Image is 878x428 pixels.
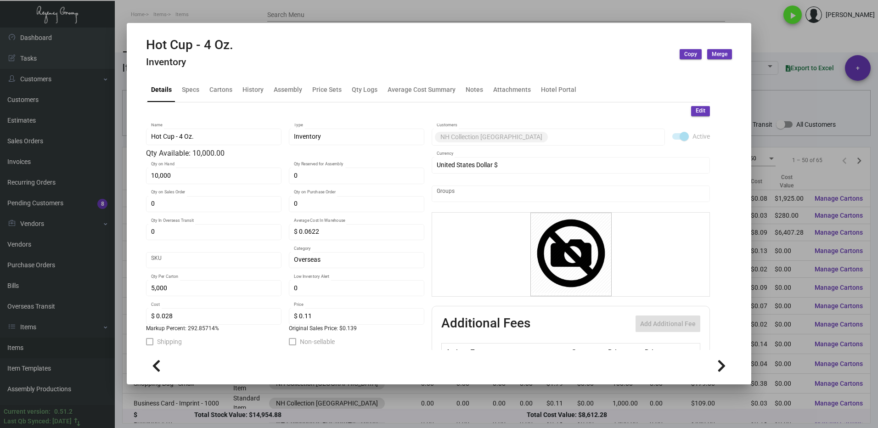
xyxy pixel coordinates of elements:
div: Last Qb Synced: [DATE] [4,417,72,426]
div: Qty Available: 10,000.00 [146,148,424,159]
span: Add Additional Fee [640,320,696,327]
div: Details [151,84,172,94]
th: Price type [642,344,689,360]
button: Edit [691,106,710,116]
div: Cartons [209,84,232,94]
button: Add Additional Fee [636,315,700,332]
span: Merge [712,51,727,58]
div: 0.51.2 [54,407,73,417]
div: Average Cost Summary [388,84,456,94]
div: History [242,84,264,94]
span: Edit [696,107,705,115]
h4: Inventory [146,56,233,68]
th: Active [442,344,469,360]
div: Qty Logs [352,84,377,94]
div: Assembly [274,84,302,94]
th: Cost [569,344,606,360]
div: Hotel Portal [541,84,576,94]
div: Specs [182,84,199,94]
span: Non-sellable [300,336,335,347]
div: Current version: [4,407,51,417]
button: Merge [707,49,732,59]
span: Copy [684,51,697,58]
th: Price [606,344,642,360]
span: Shipping [157,336,182,347]
div: Attachments [493,84,531,94]
div: Notes [466,84,483,94]
input: Add new.. [437,190,705,197]
input: Add new.. [550,133,660,141]
th: Type [468,344,568,360]
h2: Hot Cup - 4 Oz. [146,37,233,53]
h2: Additional Fees [441,315,530,332]
mat-chip: NH Collection [GEOGRAPHIC_DATA] [435,132,548,142]
button: Copy [680,49,702,59]
span: Active [692,131,710,142]
div: Price Sets [312,84,342,94]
